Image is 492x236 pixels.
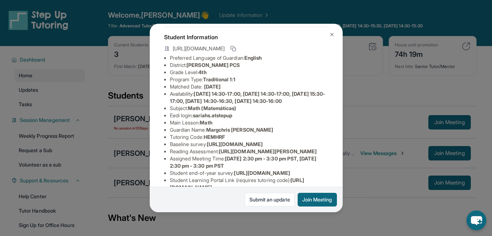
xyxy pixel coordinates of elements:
li: Tutoring Code : [170,133,328,141]
li: Matched Date: [170,83,328,90]
span: [URL][DOMAIN_NAME][PERSON_NAME] [219,148,317,154]
span: [URL][DOMAIN_NAME] [207,141,263,147]
span: [URL][DOMAIN_NAME] [234,170,290,176]
li: Baseline survey : [170,141,328,148]
li: Guardian Name : [170,126,328,133]
li: Program Type: [170,76,328,83]
li: Grade Level: [170,69,328,76]
li: Preferred Language of Guardian: [170,54,328,62]
span: Margchris [PERSON_NAME] [206,127,274,133]
span: [DATE] 14:30-17:00, [DATE] 14:30-17:00, [DATE] 15:30-17:00, [DATE] 14:30-16:30, [DATE] 14:30-16:00 [170,91,325,104]
li: Student Learning Portal Link (requires tutoring code) : [170,177,328,191]
span: English [244,55,262,61]
button: Join Meeting [298,193,337,206]
span: [DATE] [204,83,221,90]
span: sariahs.atstepup [193,112,232,118]
button: chat-button [466,210,486,230]
span: Math [200,119,212,126]
h4: Student Information [164,33,328,41]
li: Availability: [170,90,328,105]
li: Eedi login : [170,112,328,119]
span: [URL][DOMAIN_NAME] [173,45,225,52]
li: Assigned Meeting Time : [170,155,328,169]
span: HEMHRF [204,134,225,140]
span: Traditional 1:1 [203,76,235,82]
li: District: [170,62,328,69]
span: Math (Matemáticas) [188,105,236,111]
li: Subject : [170,105,328,112]
li: Student end-of-year survey : [170,169,328,177]
li: Reading Assessment : [170,148,328,155]
span: [PERSON_NAME] PCS [186,62,240,68]
img: Close Icon [329,32,335,37]
li: Main Lesson : [170,119,328,126]
button: Copy link [229,44,238,53]
a: Submit an update [245,193,295,206]
span: [DATE] 2:30 pm - 3:30 pm PST, [DATE] 2:30 pm - 3:30 pm PST [170,155,316,169]
span: 4th [198,69,206,75]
